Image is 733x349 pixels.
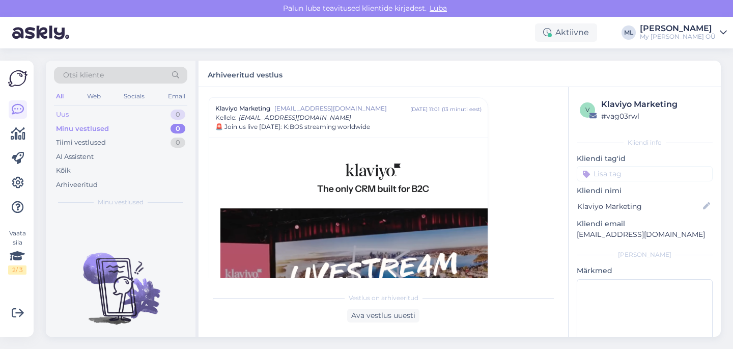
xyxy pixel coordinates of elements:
[577,153,713,164] p: Kliendi tag'id
[577,229,713,240] p: [EMAIL_ADDRESS][DOMAIN_NAME]
[63,70,104,80] span: Otsi kliente
[98,198,144,207] span: Minu vestlused
[601,98,710,111] div: Klaviyo Marketing
[577,265,713,276] p: Märkmed
[46,234,195,326] img: No chats
[640,24,727,41] a: [PERSON_NAME]My [PERSON_NAME] OÜ
[208,67,283,80] label: Arhiveeritud vestlus
[8,265,26,275] div: 2 / 3
[56,152,94,162] div: AI Assistent
[215,114,237,121] span: Kellele :
[54,90,66,103] div: All
[585,106,589,114] span: v
[8,229,26,275] div: Vaata siia
[535,23,597,42] div: Aktiivne
[347,309,419,323] div: Ava vestlus uuesti
[215,122,370,131] span: 🚨 Join us live [DATE]: K:BOS streaming worldwide
[622,25,636,40] div: ML
[56,138,106,148] div: Tiimi vestlused
[274,104,410,113] span: [EMAIL_ADDRESS][DOMAIN_NAME]
[601,111,710,122] div: # vag03rwl
[410,105,440,113] div: [DATE] 11:01
[577,219,713,229] p: Kliendi email
[8,69,27,88] img: Askly Logo
[577,166,713,181] input: Lisa tag
[56,166,71,176] div: Kõik
[577,250,713,259] div: [PERSON_NAME]
[640,24,716,33] div: [PERSON_NAME]
[577,185,713,196] p: Kliendi nimi
[85,90,103,103] div: Web
[427,4,450,13] span: Luba
[220,147,526,208] img: Klaviyo
[122,90,147,103] div: Socials
[171,110,185,120] div: 0
[577,201,701,212] input: Lisa nimi
[349,293,418,303] span: Vestlus on arhiveeritud
[577,138,713,147] div: Kliendi info
[215,104,270,113] span: Klaviyo Marketing
[166,90,187,103] div: Email
[56,180,98,190] div: Arhiveeritud
[56,124,109,134] div: Minu vestlused
[69,335,173,346] p: Uued vestlused tulevad siia.
[171,138,185,148] div: 0
[171,124,185,134] div: 0
[442,105,482,113] div: ( 13 minuti eest )
[56,110,69,120] div: Uus
[239,114,351,121] span: [EMAIL_ADDRESS][DOMAIN_NAME]
[640,33,716,41] div: My [PERSON_NAME] OÜ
